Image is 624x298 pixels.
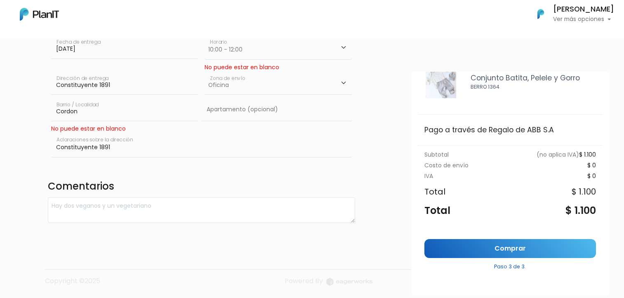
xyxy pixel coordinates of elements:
img: logo_eagerworks-044938b0bf012b96b195e05891a56339191180c2d98ce7df62ca656130a436fa.svg [326,278,372,286]
h4: Comentarios [48,181,355,194]
div: $ 0 [587,174,596,179]
div: Subtotal [424,152,449,158]
div: Total [424,203,450,218]
input: Fecha de entrega [51,35,198,59]
img: 2FDA6350-6045-48DC-94DD-55C445378348-Photoroom__8_.jpg [418,61,464,104]
div: ¿Necesitás ayuda? [42,8,119,24]
div: $ 0 [587,163,596,169]
div: IVA [424,174,433,179]
div: No puede estar en blanco [51,124,198,133]
p: BERRO 1364 [471,83,603,91]
button: PlanIt Logo [PERSON_NAME] Ver más opciones [527,3,614,25]
input: Apartamento (opcional) [201,98,351,121]
div: Costo de envío [424,163,469,169]
div: Pago a través de Regalo de ABB S.A [424,124,596,135]
input: Aclaraciones sobre la dirección [51,133,352,157]
div: $ 1.100 [537,152,596,158]
div: Total [424,188,445,196]
h6: [PERSON_NAME] [553,6,614,13]
p: Copyright ©2025 [45,276,100,292]
p: Ver más opciones [553,16,614,22]
div: $ 1.100 [572,188,596,196]
a: Comprar [424,239,596,258]
a: Powered By [285,276,372,292]
img: PlanIt Logo [532,5,550,23]
img: PlanIt Logo [20,8,59,21]
div: $ 1.100 [565,203,596,218]
p: Paso 3 de 3. [424,260,596,270]
input: Dirección de entrega [51,72,198,95]
p: Conjunto Batita, Pelele y Gorro [471,73,603,83]
span: (no aplica IVA) [537,150,579,159]
input: Barrio / Localidad [51,98,198,121]
span: translation missing: es.layouts.footer.powered_by [285,276,323,286]
div: No puede estar en blanco [205,63,351,72]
